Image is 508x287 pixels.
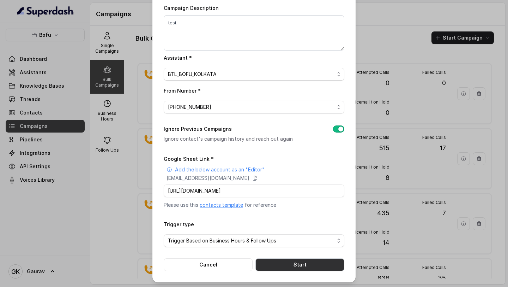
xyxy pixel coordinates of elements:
[164,234,344,247] button: Trigger Based on Business Hours & Follow Ups
[164,156,214,162] label: Google Sheet Link *
[164,68,344,81] button: BTL_BOFU_KOLKATA
[168,236,334,245] span: Trigger Based on Business Hours & Follow Ups
[164,125,232,133] label: Ignore Previous Campaigns
[164,201,344,209] p: Please use this for reference
[164,88,201,94] label: From Number *
[164,258,253,271] button: Cancel
[164,55,192,61] label: Assistant *
[200,202,243,208] a: contacts template
[175,166,265,173] p: Add the below account as an "Editor"
[168,103,334,111] span: [PHONE_NUMBER]
[164,135,322,143] p: Ignore contact's campaign history and reach out again
[164,221,194,227] label: Trigger type
[255,258,344,271] button: Start
[164,5,219,11] label: Campaign Description
[167,175,249,182] p: [EMAIL_ADDRESS][DOMAIN_NAME]
[168,70,334,78] span: BTL_BOFU_KOLKATA
[164,101,344,113] button: [PHONE_NUMBER]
